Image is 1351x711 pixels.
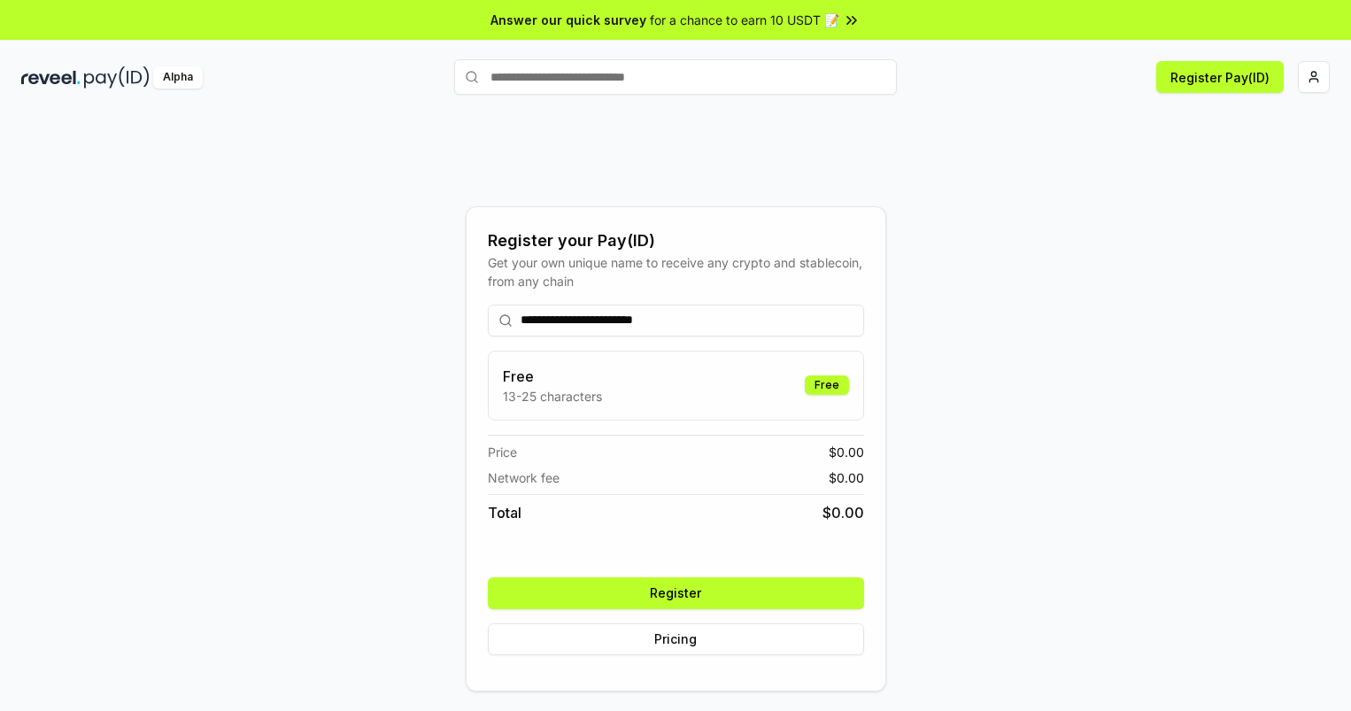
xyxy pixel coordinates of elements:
[21,66,81,89] img: reveel_dark
[829,443,864,461] span: $ 0.00
[822,502,864,523] span: $ 0.00
[488,228,864,253] div: Register your Pay(ID)
[488,443,517,461] span: Price
[488,253,864,290] div: Get your own unique name to receive any crypto and stablecoin, from any chain
[488,468,560,487] span: Network fee
[488,502,521,523] span: Total
[503,387,602,406] p: 13-25 characters
[503,366,602,387] h3: Free
[490,11,646,29] span: Answer our quick survey
[153,66,203,89] div: Alpha
[829,468,864,487] span: $ 0.00
[650,11,839,29] span: for a chance to earn 10 USDT 📝
[488,623,864,655] button: Pricing
[1156,61,1284,93] button: Register Pay(ID)
[84,66,150,89] img: pay_id
[805,375,849,395] div: Free
[488,577,864,609] button: Register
